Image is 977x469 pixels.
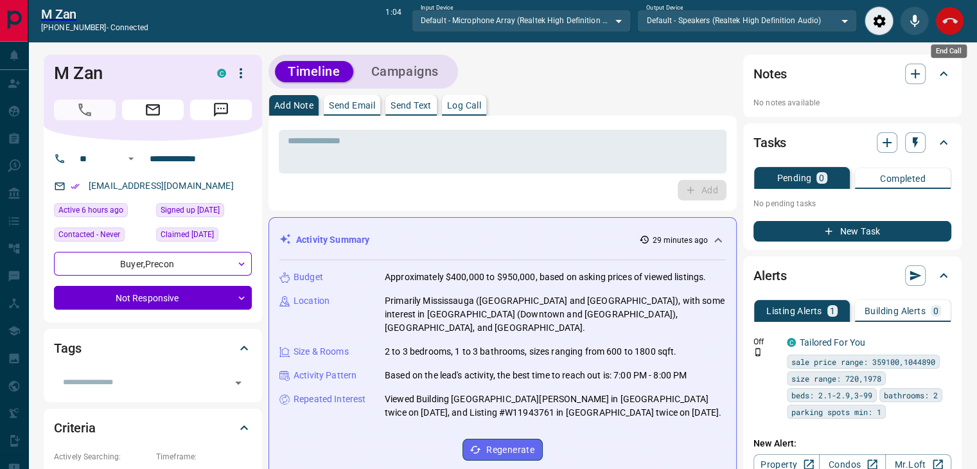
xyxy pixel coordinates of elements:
p: Off [753,336,779,348]
div: Mute [900,6,929,35]
span: Contacted - Never [58,228,120,241]
h2: Tasks [753,132,786,153]
p: Activity Pattern [294,369,356,382]
span: Email [122,100,184,120]
span: Claimed [DATE] [161,228,214,241]
p: 1 [830,306,835,315]
div: Criteria [54,412,252,443]
p: New Alert: [753,437,951,450]
span: Active 6 hours ago [58,204,123,217]
p: [PHONE_NUMBER] - [41,22,148,33]
p: Location [294,294,330,308]
span: Call [54,100,116,120]
span: size range: 720,1978 [791,372,881,385]
div: End Call [931,44,967,58]
p: Building Alerts [865,306,926,315]
div: Audio Settings [865,6,893,35]
h1: M Zan [54,63,198,84]
p: Budget [294,270,323,284]
p: Timeframe: [156,451,252,463]
svg: Push Notification Only [753,348,762,357]
span: connected [110,23,148,32]
div: Tasks [753,127,951,158]
p: Send Text [391,101,432,110]
div: Activity Summary29 minutes ago [279,228,726,252]
p: Add Note [274,101,313,110]
p: 2 to 3 bedrooms, 1 to 3 bathrooms, sizes ranging from 600 to 1800 sqft. [385,345,676,358]
span: parking spots min: 1 [791,405,881,418]
p: Completed [880,174,926,183]
span: bathrooms: 2 [884,389,938,402]
p: Approximately $400,000 to $950,000, based on asking prices of viewed listings. [385,270,706,284]
h2: Criteria [54,418,96,438]
div: Tags [54,333,252,364]
div: Notes [753,58,951,89]
span: sale price range: 359100,1044890 [791,355,935,368]
p: No notes available [753,97,951,109]
h2: Notes [753,64,787,84]
a: [EMAIL_ADDRESS][DOMAIN_NAME] [89,181,234,191]
p: 1:04 [385,6,401,35]
button: Campaigns [358,61,452,82]
a: M Zan [41,6,148,22]
h2: Alerts [753,265,787,286]
div: Mon Sep 15 2025 [54,203,150,221]
div: End Call [935,6,964,35]
p: Size & Rooms [294,345,349,358]
p: Based on the lead's activity, the best time to reach out is: 7:00 PM - 8:00 PM [385,369,687,382]
p: 29 minutes ago [652,234,708,246]
button: New Task [753,221,951,242]
p: No pending tasks [753,194,951,213]
button: Regenerate [462,439,543,461]
div: Default - Microphone Array (Realtek High Definition Audio) [412,10,631,31]
div: Not Responsive [54,286,252,310]
p: Listing Alerts [766,306,822,315]
button: Open [229,374,247,392]
p: Send Email [329,101,375,110]
span: Message [190,100,252,120]
div: Alerts [753,260,951,291]
p: 0 [819,173,824,182]
p: Viewed Building [GEOGRAPHIC_DATA][PERSON_NAME] in [GEOGRAPHIC_DATA] twice on [DATE], and Listing ... [385,393,726,420]
button: Timeline [275,61,353,82]
div: Thu Oct 10 2019 [156,227,252,245]
button: Open [123,151,139,166]
div: condos.ca [217,69,226,78]
span: beds: 2.1-2.9,3-99 [791,389,872,402]
p: 0 [933,306,938,315]
p: Pending [777,173,811,182]
p: Log Call [447,101,481,110]
div: Default - Speakers (Realtek High Definition Audio) [637,10,857,31]
p: Actively Searching: [54,451,150,463]
p: Activity Summary [296,233,369,247]
span: Signed up [DATE] [161,204,220,217]
div: Buyer , Precon [54,252,252,276]
svg: Email Verified [71,182,80,191]
p: Primarily Mississauga ([GEOGRAPHIC_DATA] and [GEOGRAPHIC_DATA]), with some interest in [GEOGRAPHI... [385,294,726,335]
label: Input Device [421,4,453,12]
a: Tailored For You [800,337,865,348]
label: Output Device [646,4,683,12]
p: Repeated Interest [294,393,365,406]
div: Thu Oct 10 2019 [156,203,252,221]
h2: Tags [54,338,81,358]
div: condos.ca [787,338,796,347]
